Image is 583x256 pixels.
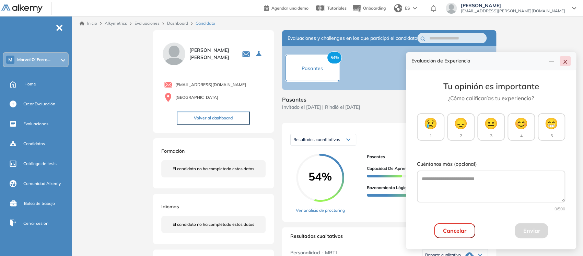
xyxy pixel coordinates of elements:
[296,207,345,213] a: Ver análisis de proctoring
[23,121,48,127] span: Evaluaciones
[196,20,215,26] span: Candidato
[367,165,440,172] span: Capacidad de Aprendizaje en Adultos
[23,161,57,167] span: Catálogo de tests
[271,5,308,11] span: Agendar una demo
[550,133,553,139] span: 5
[514,115,528,131] span: 😊
[413,7,417,10] img: arrow
[490,133,492,139] span: 3
[1,4,43,13] img: Logo
[282,95,360,104] span: Pasantes
[545,115,558,131] span: 😁
[560,56,571,66] button: close
[417,161,565,168] label: Cuéntanos más (opcional)
[23,220,48,226] span: Cerrar sesión
[515,223,548,238] button: Enviar
[417,94,565,102] p: ¿Cómo calificarías tu experiencia?
[80,20,97,26] a: Inicio
[411,58,546,64] h4: Evaluación de Experiencia
[253,48,266,60] button: Seleccione la evaluación activa
[161,148,185,154] span: Formación
[352,1,386,16] button: Onboarding
[175,94,218,101] span: [GEOGRAPHIC_DATA]
[562,59,568,65] span: close
[508,113,535,141] button: 😊4
[161,203,179,210] span: Idiomas
[24,81,36,87] span: Home
[290,233,343,244] span: Resultados cualitativos
[454,115,468,131] span: 😞
[189,47,234,61] span: [PERSON_NAME] [PERSON_NAME]
[405,5,410,11] span: ES
[477,113,505,141] button: 😐3
[367,154,482,160] span: Pasantes
[23,141,45,147] span: Candidatos
[177,112,250,125] button: Volver al dashboard
[105,21,127,26] span: Alkymetrics
[282,104,360,111] span: Invitado el [DATE] | Rindió el [DATE]
[8,57,12,62] span: M
[417,206,565,212] div: 0 /500
[447,113,475,141] button: 😞2
[434,223,475,238] button: Cancelar
[424,115,438,131] span: 😢
[161,41,187,67] img: PROFILE_MENU_LOGO_USER
[264,3,308,12] a: Agendar una demo
[288,35,417,42] span: Evaluaciones y challenges en los que participó el candidato
[461,3,565,8] span: [PERSON_NAME]
[135,21,160,26] a: Evaluaciones
[417,81,565,91] h3: Tu opinión es importante
[167,21,188,26] a: Dashboard
[23,181,61,187] span: Comunidad Alkemy
[23,101,55,107] span: Crear Evaluación
[173,221,254,228] span: El candidato no ha completado estos datos
[461,8,565,14] span: [EMAIL_ADDRESS][PERSON_NAME][DOMAIN_NAME]
[363,5,386,11] span: Onboarding
[296,171,344,182] span: 54%
[546,56,557,66] button: line
[484,115,498,131] span: 😐
[327,51,342,64] span: 54%
[538,113,565,141] button: 😁5
[520,133,523,139] span: 4
[460,133,462,139] span: 2
[17,57,50,62] span: Marval O´Farre...
[302,65,323,71] span: Pasantes
[173,166,254,172] span: El candidato no ha completado estos datos
[327,5,347,11] span: Tutoriales
[293,137,340,142] span: Resultados cuantitativos
[417,113,444,141] button: 😢1
[367,185,434,191] span: Razonamiento Lógico - Intermedio
[24,200,55,207] span: Bolsa de trabajo
[549,59,554,65] span: line
[394,4,402,12] img: world
[430,133,432,139] span: 1
[175,82,246,88] span: [EMAIL_ADDRESS][DOMAIN_NAME]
